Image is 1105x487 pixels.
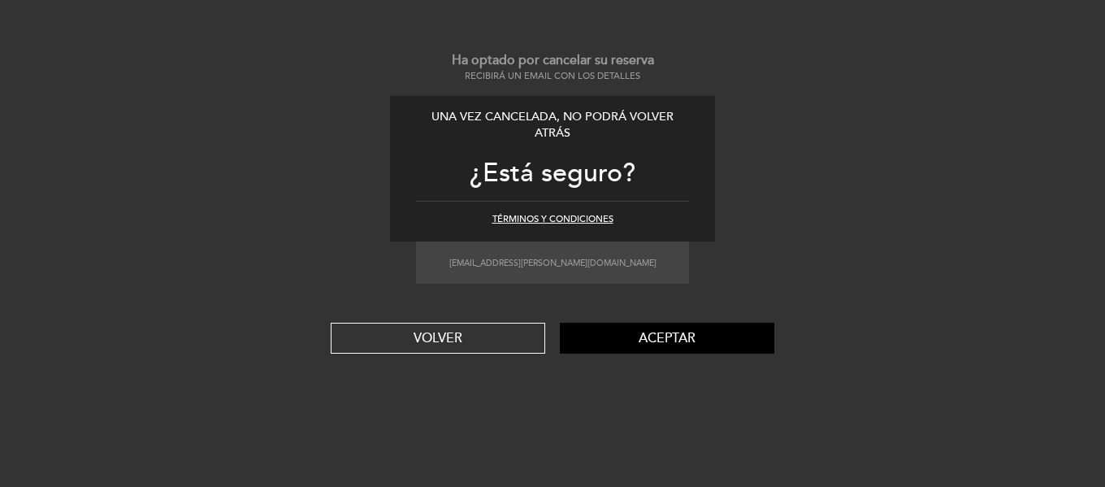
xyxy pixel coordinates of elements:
[560,323,774,354] button: Aceptar
[470,157,635,189] span: ¿Está seguro?
[449,258,656,268] small: [EMAIL_ADDRESS][PERSON_NAME][DOMAIN_NAME]
[416,109,689,142] div: Una vez cancelada, no podrá volver atrás
[492,213,613,226] button: Términos y condiciones
[331,323,545,354] button: VOLVER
